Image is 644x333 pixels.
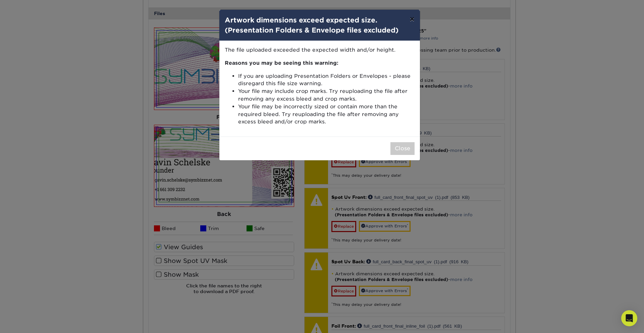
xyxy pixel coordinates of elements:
[238,88,415,103] li: Your file may include crop marks. Try reuploading the file after removing any excess bleed and cr...
[238,72,415,88] li: If you are uploading Presentation Folders or Envelopes - please disregard this file size warning.
[404,10,420,29] button: ×
[238,103,415,126] li: Your file may be incorrectly sized or contain more than the required bleed. Try reuploading the f...
[390,142,415,155] button: Close
[225,60,338,66] strong: Reasons you may be seeing this warning:
[225,46,415,54] p: The file uploaded exceeded the expected width and/or height.
[225,15,415,35] h4: Artwork dimensions exceed expected size.
[225,26,398,34] strong: (Presentation Folders & Envelope files excluded)
[621,310,637,326] div: Open Intercom Messenger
